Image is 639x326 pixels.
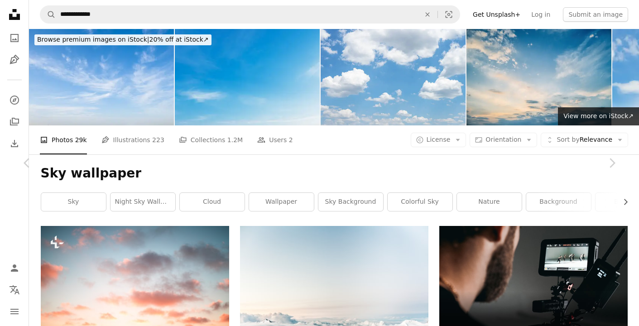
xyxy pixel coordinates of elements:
[485,136,521,143] span: Orientation
[34,34,211,45] div: 20% off at iStock ↗
[5,281,24,299] button: Language
[227,135,243,145] span: 1.2M
[249,193,314,211] a: wallpaper
[41,193,106,211] a: sky
[585,120,639,206] a: Next
[438,6,460,23] button: Visual search
[388,193,452,211] a: colorful sky
[558,107,639,125] a: View more on iStock↗
[457,193,522,211] a: nature
[5,113,24,131] a: Collections
[411,133,466,147] button: License
[289,135,293,145] span: 2
[5,259,24,277] a: Log in / Sign up
[418,6,437,23] button: Clear
[111,193,175,211] a: night sky wallpaper
[29,29,217,51] a: Browse premium images on iStock|20% off at iStock↗
[470,133,537,147] button: Orientation
[5,91,24,109] a: Explore
[41,283,229,291] a: the sun is setting over the ocean with a boat in the water
[257,125,293,154] a: Users 2
[427,136,451,143] span: License
[180,193,245,211] a: cloud
[557,136,579,143] span: Sort by
[563,7,628,22] button: Submit an image
[40,5,460,24] form: Find visuals sitewide
[318,193,383,211] a: sky background
[321,29,466,125] img: Copy space summer blue sky and white clouds abstract background
[240,284,428,292] a: white clouds during daytime
[152,135,164,145] span: 223
[37,36,149,43] span: Browse premium images on iStock |
[526,7,556,22] a: Log in
[466,29,611,125] img: Sunset sky
[557,135,612,144] span: Relevance
[541,133,628,147] button: Sort byRelevance
[5,29,24,47] a: Photos
[467,7,526,22] a: Get Unsplash+
[179,125,243,154] a: Collections 1.2M
[5,51,24,69] a: Illustrations
[5,302,24,321] button: Menu
[41,165,628,182] h1: Sky wallpaper
[29,29,174,125] img: Beautiful sky with white clouds
[101,125,164,154] a: Illustrations 223
[40,6,56,23] button: Search Unsplash
[563,112,634,120] span: View more on iStock ↗
[526,193,591,211] a: background
[175,29,320,125] img: blue sky with white cloud background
